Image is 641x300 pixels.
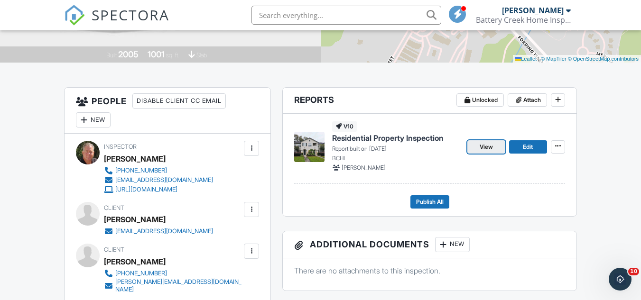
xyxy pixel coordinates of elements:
div: 1001 [148,49,165,59]
span: SPECTORA [92,5,169,25]
div: [PERSON_NAME] [104,152,166,166]
div: [PERSON_NAME] [502,6,564,15]
img: The Best Home Inspection Software - Spectora [64,5,85,26]
p: There are no attachments to this inspection. [294,265,565,276]
a: Leaflet [515,56,537,62]
a: [PHONE_NUMBER] [104,269,242,278]
span: Inspector [104,143,137,150]
h3: Additional Documents [283,231,576,258]
h3: People [65,88,270,134]
div: [URL][DOMAIN_NAME] [115,186,177,193]
a: [PHONE_NUMBER] [104,166,213,175]
span: 10 [628,268,639,275]
span: | [538,56,539,62]
a: [PERSON_NAME][EMAIL_ADDRESS][DOMAIN_NAME] [104,278,242,293]
a: SPECTORA [64,13,169,33]
div: New [76,112,111,127]
span: Built [106,52,117,59]
div: [PHONE_NUMBER] [115,270,167,277]
div: [PERSON_NAME] [104,212,166,227]
a: © MapTiler [541,56,567,62]
iframe: Intercom live chat [609,268,632,291]
input: Search everything... [251,6,441,25]
span: Client [104,204,124,211]
div: [PERSON_NAME][EMAIL_ADDRESS][DOMAIN_NAME] [115,278,242,293]
span: slab [196,52,207,59]
div: 2005 [118,49,139,59]
div: [PHONE_NUMBER] [115,167,167,174]
div: Disable Client CC Email [132,93,226,109]
a: [EMAIL_ADDRESS][DOMAIN_NAME] [104,227,213,236]
a: © OpenStreetMap contributors [568,56,639,62]
div: [PERSON_NAME] [104,255,166,269]
span: Client [104,246,124,253]
div: New [435,237,470,252]
a: [URL][DOMAIN_NAME] [104,185,213,194]
span: sq. ft. [166,52,179,59]
div: Battery Creek Home Inspections, LLC [476,15,571,25]
div: [EMAIL_ADDRESS][DOMAIN_NAME] [115,176,213,184]
div: [EMAIL_ADDRESS][DOMAIN_NAME] [115,227,213,235]
a: [EMAIL_ADDRESS][DOMAIN_NAME] [104,175,213,185]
